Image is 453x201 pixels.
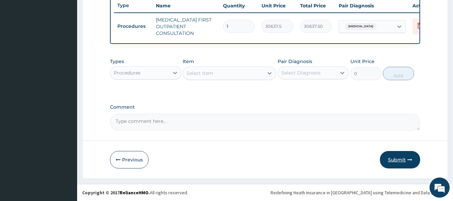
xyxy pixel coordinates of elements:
strong: Copyright © 2017 . [82,190,150,196]
td: Procedures [114,20,153,33]
div: Select Diagnosis [281,69,321,76]
div: Procedures [114,69,140,76]
label: Pair Diagnosis [278,58,312,65]
td: [MEDICAL_DATA] FIRST OUTPATIENT CONSULTATION [153,13,220,40]
span: [MEDICAL_DATA] [345,23,377,30]
footer: All rights reserved. [77,184,453,201]
button: Add [383,67,414,80]
div: Select Item [186,70,213,77]
div: Minimize live chat window [110,3,126,19]
button: Submit [380,151,420,168]
div: Redefining Heath Insurance in [GEOGRAPHIC_DATA] using Telemedicine and Data Science! [271,189,448,196]
textarea: Type your message and hit 'Enter' [3,132,128,155]
label: Types [110,59,124,64]
label: Item [183,58,194,65]
a: RelianceHMO [120,190,149,196]
label: Unit Price [350,58,375,65]
label: Comment [110,104,420,110]
button: Previous [110,151,149,168]
img: d_794563401_company_1708531726252_794563401 [12,34,27,50]
span: We're online! [39,59,93,127]
div: Chat with us now [35,38,113,46]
